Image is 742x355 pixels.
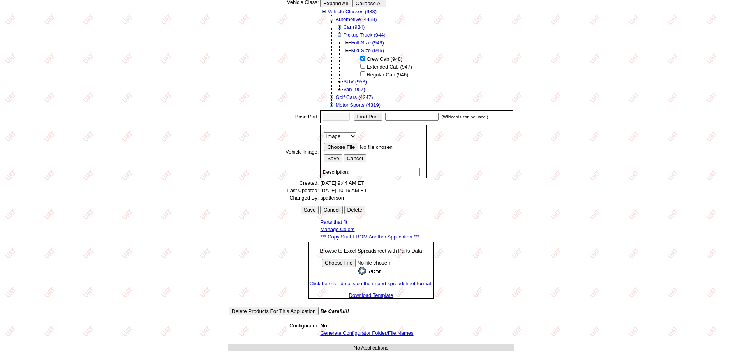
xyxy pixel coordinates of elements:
a: Van (957) [343,87,365,92]
a: Mid-Size (945) [351,48,384,53]
span: spatterson [320,195,344,201]
td: Last Updated: [228,187,319,194]
td: Configurator: [228,316,319,329]
input: Submit [358,267,383,275]
input: Cancel [320,206,343,214]
td: Base Part: [228,110,319,124]
input: Be careful! Delete cannot be un-done! [344,206,366,214]
span: Crew Cab (948) [367,56,402,62]
a: Click here for details on the import spreadsheet format! [309,281,432,286]
span: Description: [323,169,349,175]
a: *** Copy Stuff FROM Another Application *** [320,234,419,240]
p: Browse to Excel Spreadsheet with Parts Data [309,248,432,254]
td: Changed By: [228,194,319,201]
td: Created: [228,180,319,186]
img: Expand Van (957) [336,85,343,93]
img: Collapse Vehicle Classes (933) [320,7,328,15]
img: Expand Car (934) [336,23,343,31]
input: Cancel [344,154,366,162]
input: Delete Products For This Application [229,307,319,315]
td: No Applications [228,344,514,351]
a: SUV (953) [343,79,367,85]
a: Parts that fit [320,219,347,225]
span: No [320,323,327,329]
a: Manage Colors [320,226,354,232]
img: Collapse Pickup Truck (944) [336,31,343,39]
span: Extended Cab (947) [367,64,412,70]
input: Find Part: [354,113,382,121]
td: Vehicle Image: [228,124,319,179]
a: Download Template [349,292,393,298]
span: [DATE] 9:44 AM ET [320,180,364,186]
span: Regular Cab (946) [367,72,408,78]
span: [DATE] 10:16 AM ET [320,187,367,193]
img: Expand Motor Sports (4319) [328,101,335,109]
i: Be Careful!! [320,308,349,314]
a: Vehicle Classes (933) [328,9,377,14]
img: Expand Golf Cars (4247) [328,93,335,101]
a: Golf Cars (4247) [335,94,373,100]
input: Save [301,206,319,214]
img: Expand Full-Size (949) [344,39,351,46]
input: Save [324,154,342,162]
img: Collapse Automotive (4438) [328,15,335,23]
a: Automotive (4438) [335,16,377,22]
small: (Wildcards can be used!) [442,115,488,119]
a: Car (934) [343,24,365,30]
img: Collapse Mid-Size (945) [344,46,351,54]
a: Generate Configurator Folder/File Names [320,330,413,336]
a: Full-Size (949) [351,40,384,46]
a: Motor Sports (4319) [335,102,381,108]
a: Pickup Truck (944) [343,32,385,38]
img: Expand SUV (953) [336,78,343,85]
